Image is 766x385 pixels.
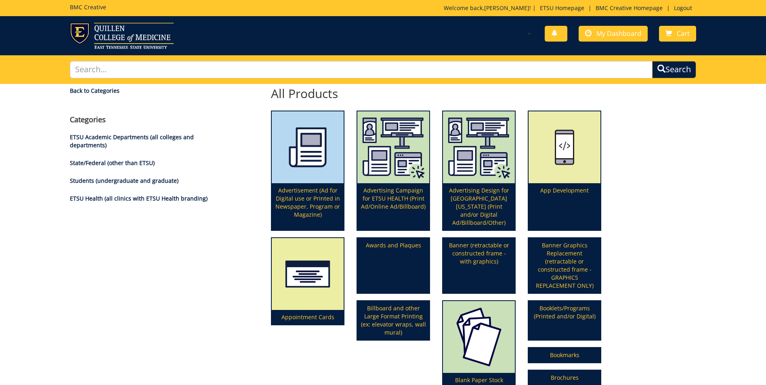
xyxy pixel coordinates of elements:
[659,26,696,42] a: Cart
[357,301,429,340] a: Billboard and other Large Format Printing (ex: elevator wraps, wall mural)
[670,4,696,12] a: Logout
[70,195,208,202] a: ETSU Health (all clinics with ETSU Health branding)
[265,87,607,100] h2: All Products
[272,238,344,310] img: appointment%20cards-6556843a9f7d00.21763534.png
[579,26,648,42] a: My Dashboard
[443,111,515,183] img: etsu%20health%20marketing%20campaign%20image-6075f5506d2aa2.29536275.png
[357,111,429,230] a: Advertising Campaign for ETSU HEALTH (Print Ad/Online Ad/Billboard)
[443,183,515,230] p: Advertising Design for [GEOGRAPHIC_DATA][US_STATE] (Print and/or Digital Ad/Billboard/Other)
[443,301,515,373] img: blank%20paper-65568471efb8f2.36674323.png
[272,238,344,324] a: Appointment Cards
[677,29,690,38] span: Cart
[70,177,178,184] a: Students (undergraduate and graduate)
[529,111,600,183] img: app%20development%20icon-655684178ce609.47323231.png
[596,29,641,38] span: My Dashboard
[484,4,529,12] a: [PERSON_NAME]
[443,238,515,293] a: Banner (retractable or constructed frame - with graphics)
[357,183,429,230] p: Advertising Campaign for ETSU HEALTH (Print Ad/Online Ad/Billboard)
[529,348,600,362] a: Bookmarks
[529,111,600,230] a: App Development
[652,61,696,78] button: Search
[536,4,588,12] a: ETSU Homepage
[70,159,155,167] a: State/Federal (other than ETSU)
[529,370,600,385] a: Brochures
[70,133,194,149] a: ETSU Academic Departments (all colleges and departments)
[272,310,344,324] p: Appointment Cards
[357,111,429,183] img: etsu%20health%20marketing%20campaign%20image-6075f5506d2aa2.29536275.png
[443,111,515,230] a: Advertising Design for [GEOGRAPHIC_DATA][US_STATE] (Print and/or Digital Ad/Billboard/Other)
[272,111,344,183] img: printmedia-5fff40aebc8a36.86223841.png
[70,87,217,95] a: Back to Categories
[529,301,600,340] a: Booklets/Programs (Printed and/or Digital)
[70,116,217,124] h4: Categories
[529,238,600,293] a: Banner Graphics Replacement (retractable or constructed frame - GRAPHICS REPLACEMENT ONLY)
[529,183,600,230] p: App Development
[592,4,667,12] a: BMC Creative Homepage
[444,4,696,12] p: Welcome back, ! | | |
[272,183,344,230] p: Advertisement (Ad for Digital use or Printed in Newspaper, Program or Magazine)
[272,111,344,230] a: Advertisement (Ad for Digital use or Printed in Newspaper, Program or Magazine)
[70,23,174,49] img: ETSU logo
[70,61,653,78] input: Search...
[357,238,429,293] a: Awards and Plaques
[70,4,106,10] h5: BMC Creative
